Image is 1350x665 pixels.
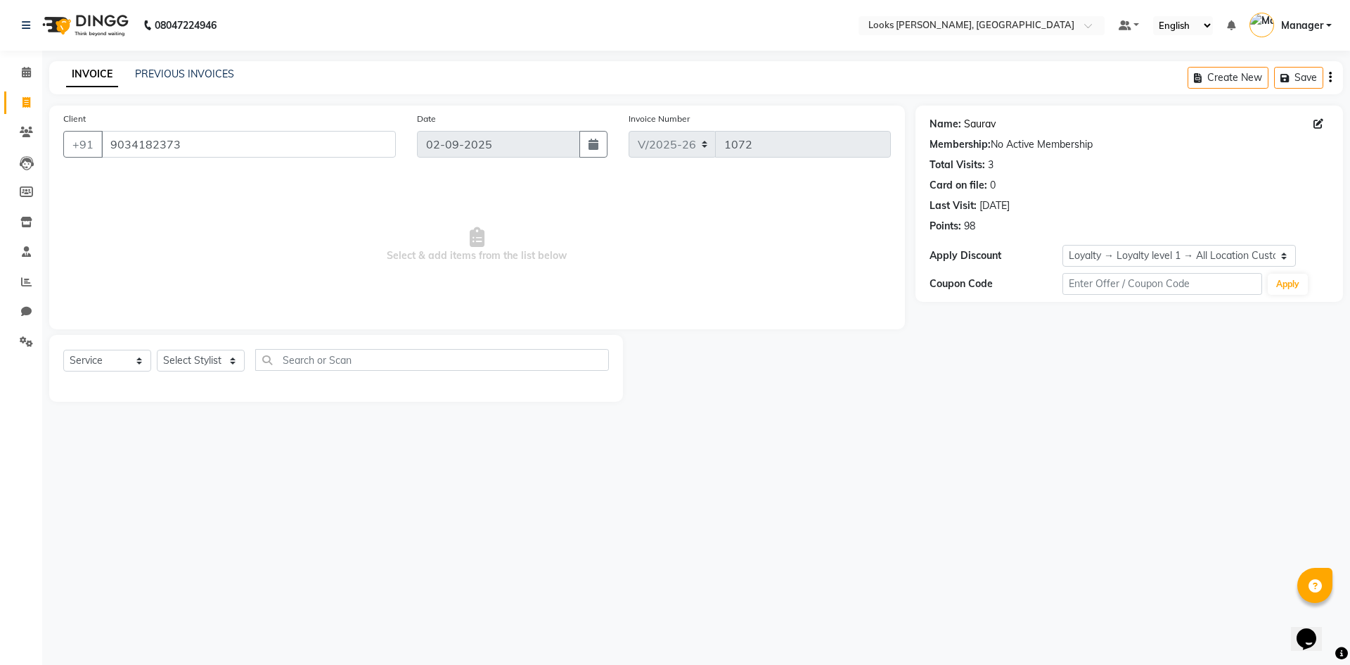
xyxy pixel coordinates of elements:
a: INVOICE [66,62,118,87]
input: Search or Scan [255,349,609,371]
a: PREVIOUS INVOICES [135,68,234,80]
span: Manager [1281,18,1323,33]
a: Saurav [964,117,996,132]
button: Create New [1188,67,1268,89]
iframe: chat widget [1291,609,1336,651]
div: Total Visits: [930,158,985,172]
div: Card on file: [930,178,987,193]
input: Enter Offer / Coupon Code [1062,273,1262,295]
label: Date [417,113,436,125]
button: +91 [63,131,103,158]
div: Name: [930,117,961,132]
input: Search by Name/Mobile/Email/Code [101,131,396,158]
div: 0 [990,178,996,193]
div: No Active Membership [930,137,1329,152]
label: Client [63,113,86,125]
div: Membership: [930,137,991,152]
button: Save [1274,67,1323,89]
div: 98 [964,219,975,234]
label: Invoice Number [629,113,690,125]
button: Apply [1268,274,1308,295]
div: 3 [988,158,994,172]
div: Points: [930,219,961,234]
img: logo [36,6,132,45]
div: Last Visit: [930,198,977,213]
span: Select & add items from the list below [63,175,891,315]
div: [DATE] [979,198,1010,213]
b: 08047224946 [155,6,217,45]
div: Apply Discount [930,248,1062,263]
img: Manager [1249,13,1274,37]
div: Coupon Code [930,277,1062,291]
